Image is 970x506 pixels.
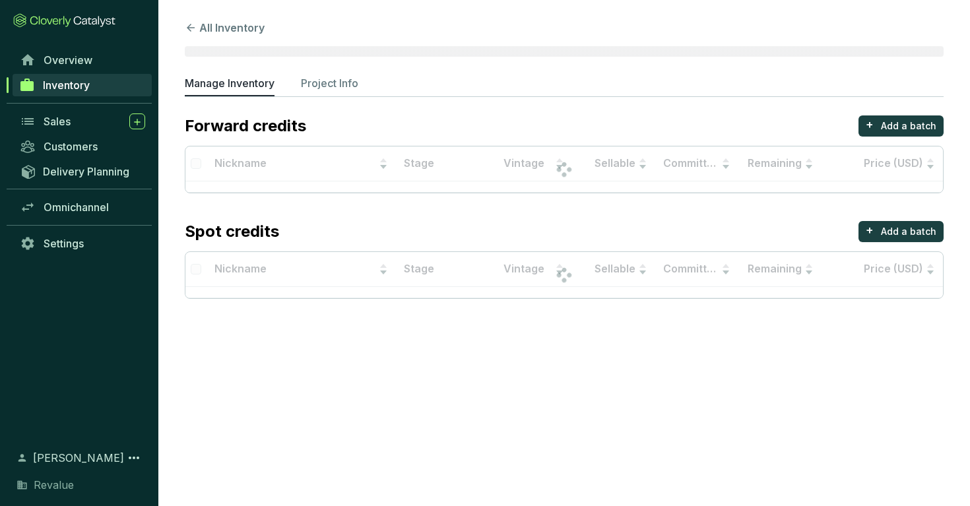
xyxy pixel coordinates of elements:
[44,140,98,153] span: Customers
[185,75,275,91] p: Manage Inventory
[13,196,152,218] a: Omnichannel
[866,115,874,134] p: +
[43,79,90,92] span: Inventory
[13,74,152,96] a: Inventory
[33,450,124,466] span: [PERSON_NAME]
[13,49,152,71] a: Overview
[185,115,306,137] p: Forward credits
[185,221,279,242] p: Spot credits
[13,160,152,182] a: Delivery Planning
[44,115,71,128] span: Sales
[866,221,874,239] p: +
[301,75,358,91] p: Project Info
[858,221,944,242] button: +Add a batch
[43,165,129,178] span: Delivery Planning
[13,135,152,158] a: Customers
[13,232,152,255] a: Settings
[13,110,152,133] a: Sales
[44,53,92,67] span: Overview
[881,225,936,238] p: Add a batch
[34,477,74,493] span: Revalue
[881,119,936,133] p: Add a batch
[858,115,944,137] button: +Add a batch
[185,20,265,36] button: All Inventory
[44,201,109,214] span: Omnichannel
[44,237,84,250] span: Settings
